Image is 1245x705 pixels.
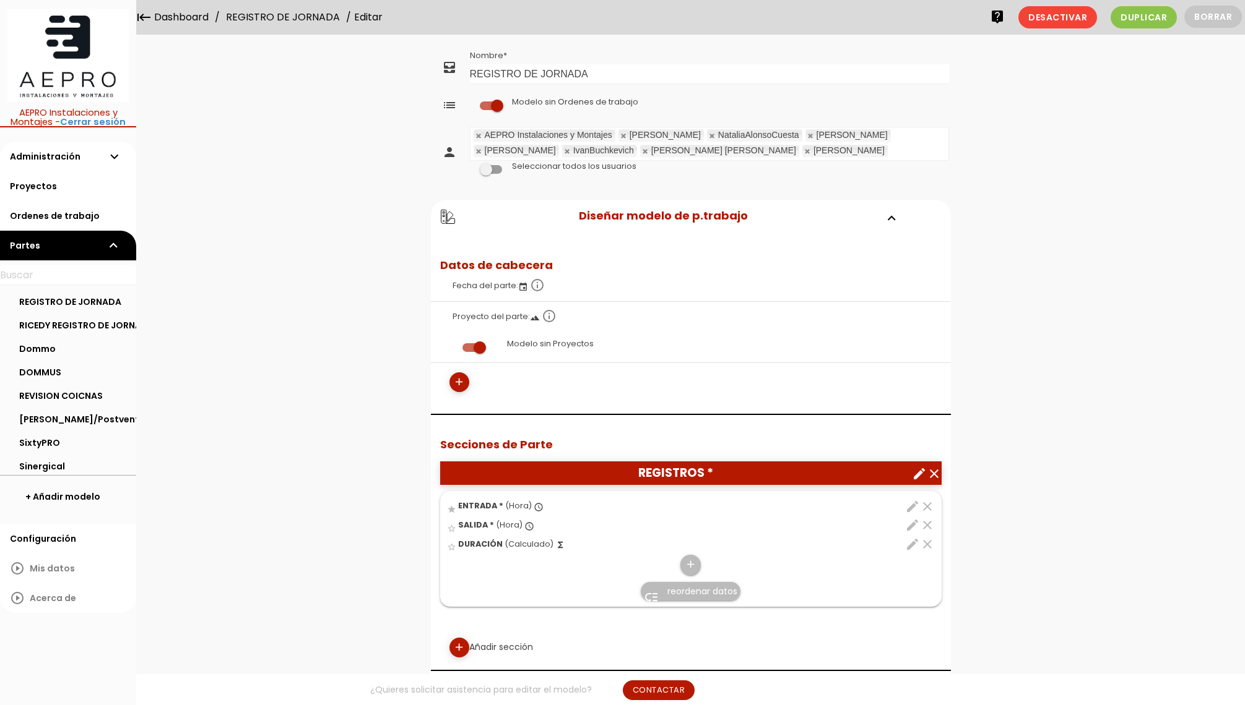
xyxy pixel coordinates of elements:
[10,553,25,583] i: play_circle_outline
[6,482,130,511] a: + Añadir modelo
[442,145,457,160] i: person
[817,131,888,139] div: [PERSON_NAME]
[524,521,534,531] i: access_time
[470,50,507,61] label: Nombre
[447,524,456,533] i: star_border
[440,302,942,329] label: Proyecto del parte:
[60,116,126,128] a: Cerrar sesión
[630,131,701,139] div: [PERSON_NAME]
[641,582,740,600] a: low_priority reordenar datos
[927,461,942,485] a: clear
[905,499,920,514] i: edit
[7,9,129,102] img: itcons-logo
[449,638,469,657] a: add
[458,539,503,549] span: DURACIÓN
[920,518,935,532] i: clear
[920,498,935,514] a: clear
[534,502,544,512] i: access_time
[912,461,927,485] a: create
[440,638,942,657] div: Añadir sección
[530,313,540,323] i: landscape
[447,519,456,530] a: star_border
[518,282,528,292] i: event
[905,518,920,532] i: edit
[453,372,465,392] i: add
[813,147,885,155] div: [PERSON_NAME]
[1018,6,1097,28] span: Desactivar
[505,539,553,549] span: (Calculado)
[573,147,634,155] div: IvanBuchkevich
[440,438,942,451] h2: Secciones de Parte
[623,680,695,700] a: Contactar
[905,536,920,552] a: edit
[680,555,700,575] a: add
[505,500,532,511] span: (Hora)
[440,271,942,298] label: Fecha del parte:
[905,517,920,533] a: edit
[920,499,935,514] i: clear
[651,147,796,155] div: [PERSON_NAME] [PERSON_NAME]
[106,142,121,171] i: expand_more
[453,638,465,657] i: add
[496,519,523,530] span: (Hora)
[644,590,659,605] i: low_priority
[447,539,456,549] a: star_border
[512,161,636,172] label: Seleccionar todos los usuarios
[685,555,696,575] i: add
[990,4,1005,29] i: live_help
[542,309,557,323] i: info_outline
[485,131,612,139] div: AEPRO Instalaciones y Montajes
[106,231,121,260] i: expand_more
[440,461,942,485] header: REGISTROS *
[1111,6,1177,28] span: Duplicar
[512,96,638,108] label: Modelo sin Ordenes de trabajo
[442,98,457,113] i: list
[431,259,951,271] h2: Datos de cabecera
[440,332,942,356] label: Modelo sin Proyectos
[555,540,565,550] i: functions
[449,372,469,392] a: add
[447,500,456,511] a: star
[10,583,25,613] i: play_circle_outline
[667,585,737,597] span: reordenar datos
[920,536,935,552] a: clear
[458,519,494,530] span: SALIDA *
[920,537,935,552] i: clear
[1184,6,1242,28] button: Borrar
[458,500,503,511] span: ENTRADA *
[136,674,929,705] div: ¿Quieres solicitar asistencia para editar el modelo?
[530,278,545,293] i: info_outline
[882,210,901,226] i: expand_more
[927,466,942,481] i: clear
[985,4,1010,29] a: live_help
[485,147,556,155] div: [PERSON_NAME]
[920,517,935,533] a: clear
[912,466,927,481] i: create
[354,10,383,24] span: Editar
[442,60,457,75] i: all_inbox
[905,537,920,552] i: edit
[718,131,799,139] div: NataliaAlonsoCuesta
[447,505,456,514] i: star
[447,542,456,552] i: star_border
[455,210,872,226] h2: Diseñar modelo de p.trabajo
[905,498,920,514] a: edit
